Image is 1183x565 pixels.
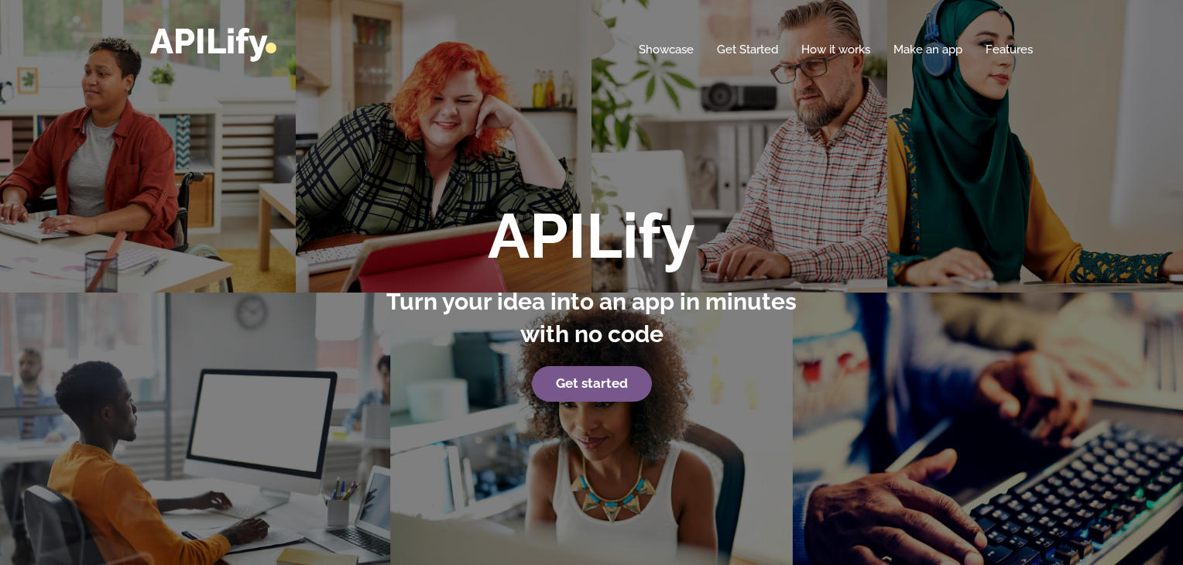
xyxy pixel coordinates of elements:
[150,21,276,62] a: APILify
[532,366,652,402] a: Get started
[488,200,695,272] strong: APILify
[556,375,628,391] strong: Get started
[717,42,778,57] a: Get Started
[386,288,797,348] strong: Turn your idea into an app in minutes with no code
[639,42,694,57] a: Showcase
[893,42,962,57] a: Make an app
[986,42,1033,57] a: Features
[801,42,870,57] a: How it works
